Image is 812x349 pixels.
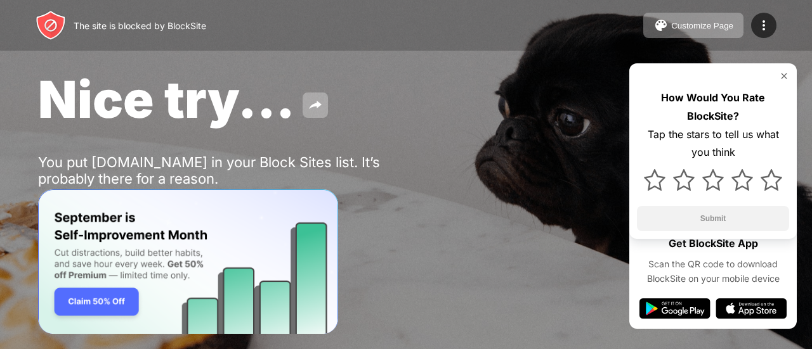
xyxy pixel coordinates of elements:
[671,21,733,30] div: Customize Page
[779,71,789,81] img: rate-us-close.svg
[653,18,669,33] img: pallet.svg
[761,169,782,191] img: star.svg
[36,10,66,41] img: header-logo.svg
[731,169,753,191] img: star.svg
[637,125,789,162] div: Tap the stars to tell us what you think
[308,98,323,113] img: share.svg
[702,169,724,191] img: star.svg
[644,169,665,191] img: star.svg
[673,169,695,191] img: star.svg
[637,206,789,231] button: Submit
[38,68,295,130] span: Nice try...
[639,298,710,319] img: google-play.svg
[716,298,787,319] img: app-store.svg
[38,154,430,187] div: You put [DOMAIN_NAME] in your Block Sites list. It’s probably there for a reason.
[74,20,206,31] div: The site is blocked by BlockSite
[38,189,338,334] iframe: Banner
[756,18,771,33] img: menu-icon.svg
[643,13,743,38] button: Customize Page
[637,89,789,125] div: How Would You Rate BlockSite?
